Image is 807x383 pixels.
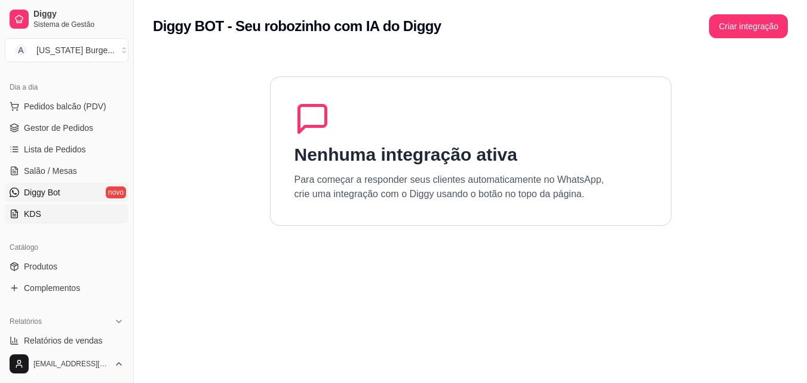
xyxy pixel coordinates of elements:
a: Salão / Mesas [5,161,128,180]
button: [EMAIL_ADDRESS][DOMAIN_NAME] [5,350,128,378]
span: KDS [24,208,41,220]
span: Complementos [24,282,80,294]
button: Select a team [5,38,128,62]
div: Dia a dia [5,78,128,97]
button: Pedidos balcão (PDV) [5,97,128,116]
h2: Diggy BOT - Seu robozinho com IA do Diggy [153,17,441,36]
a: Gestor de Pedidos [5,118,128,137]
a: KDS [5,204,128,223]
h1: Nenhuma integração ativa [294,144,517,166]
span: Relatórios [10,317,42,326]
a: Complementos [5,278,128,298]
span: Sistema de Gestão [33,20,124,29]
a: Diggy Botnovo [5,183,128,202]
div: [US_STATE] Burge ... [36,44,115,56]
span: Salão / Mesas [24,165,77,177]
span: Pedidos balcão (PDV) [24,100,106,112]
span: Diggy [33,9,124,20]
span: Lista de Pedidos [24,143,86,155]
a: Produtos [5,257,128,276]
a: Lista de Pedidos [5,140,128,159]
span: [EMAIL_ADDRESS][DOMAIN_NAME] [33,359,109,369]
div: Catálogo [5,238,128,257]
span: Produtos [24,261,57,272]
span: Gestor de Pedidos [24,122,93,134]
span: A [15,44,27,56]
span: Relatórios de vendas [24,335,103,347]
button: Criar integração [709,14,788,38]
a: Relatórios de vendas [5,331,128,350]
a: DiggySistema de Gestão [5,5,128,33]
span: Diggy Bot [24,186,60,198]
p: Para começar a responder seus clientes automaticamente no WhatsApp, crie uma integração com o Dig... [294,173,605,201]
